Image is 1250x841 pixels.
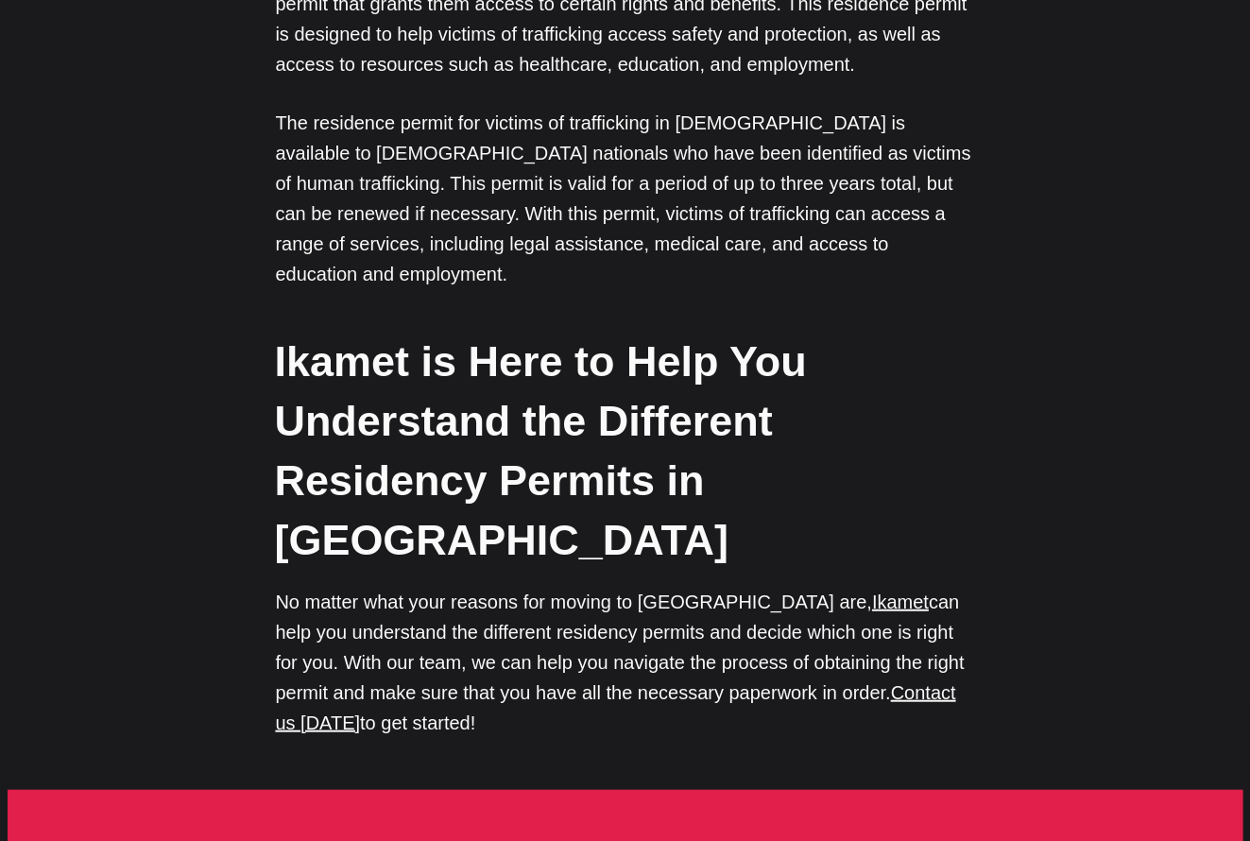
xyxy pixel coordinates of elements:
a: Ikamet [872,592,929,612]
a: Contact us [DATE] [276,682,956,733]
p: The residence permit for victims of trafficking in [DEMOGRAPHIC_DATA] is available to [DEMOGRAPHI... [276,108,975,289]
p: No matter what your reasons for moving to [GEOGRAPHIC_DATA] are, can help you understand the diff... [276,587,975,738]
h2: Ikamet is Here to Help You Understand the Different Residency Permits in [GEOGRAPHIC_DATA] [275,332,974,570]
